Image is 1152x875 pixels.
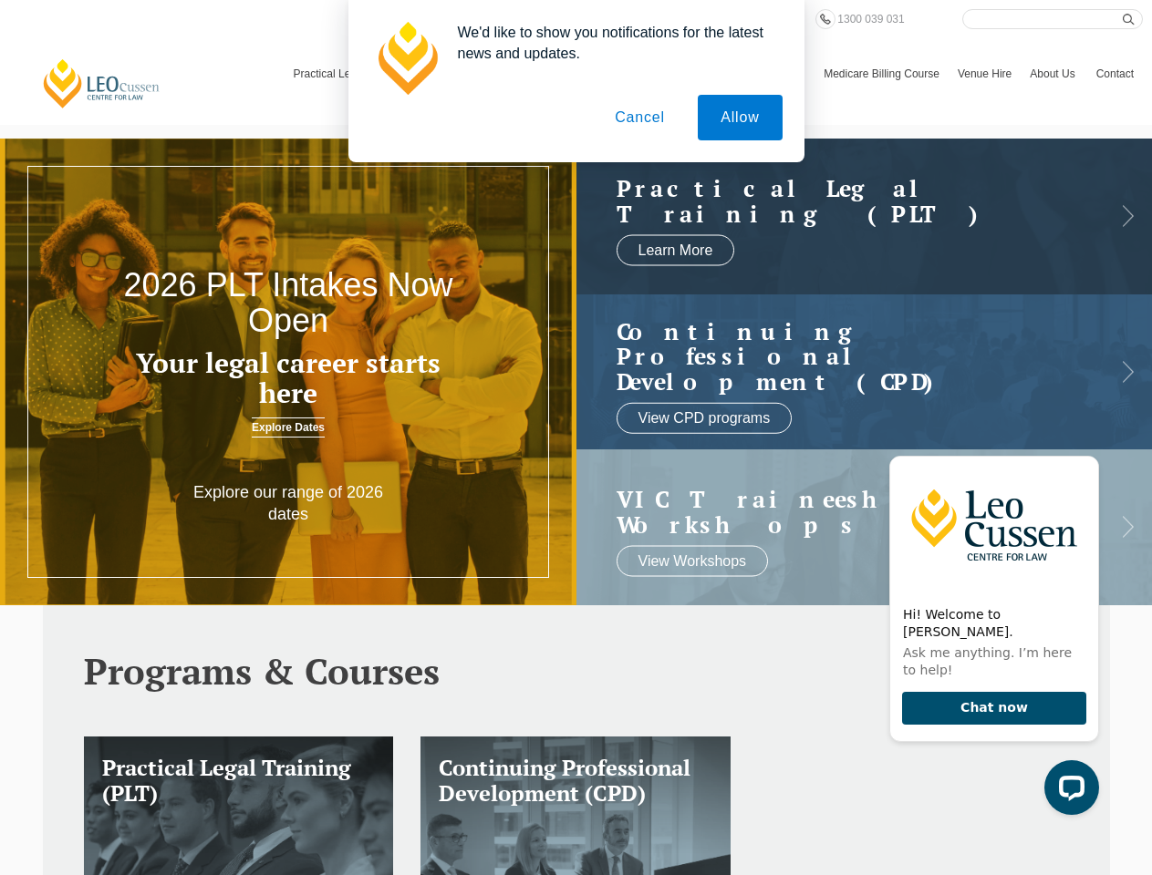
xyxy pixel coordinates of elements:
[173,482,404,525] p: Explore our range of 2026 dates
[592,95,688,140] button: Cancel
[617,403,793,434] a: View CPD programs
[617,176,1076,226] a: Practical LegalTraining (PLT)
[617,318,1076,394] h2: Continuing Professional Development (CPD)
[443,22,783,64] div: We'd like to show you notifications for the latest news and updates.
[617,176,1076,226] h2: Practical Legal Training (PLT)
[875,440,1106,829] iframe: LiveChat chat widget
[698,95,782,140] button: Allow
[617,487,1076,537] a: VIC Traineeship Workshops
[252,417,325,437] a: Explore Dates
[115,348,461,408] h3: Your legal career starts here
[84,651,1069,691] h2: Programs & Courses
[102,755,376,808] h3: Practical Legal Training (PLT)
[115,267,461,339] h2: 2026 PLT Intakes Now Open
[617,235,735,266] a: Learn More
[439,755,712,808] h3: Continuing Professional Development (CPD)
[370,22,443,95] img: notification icon
[617,546,769,577] a: View Workshops
[617,318,1076,394] a: Continuing ProfessionalDevelopment (CPD)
